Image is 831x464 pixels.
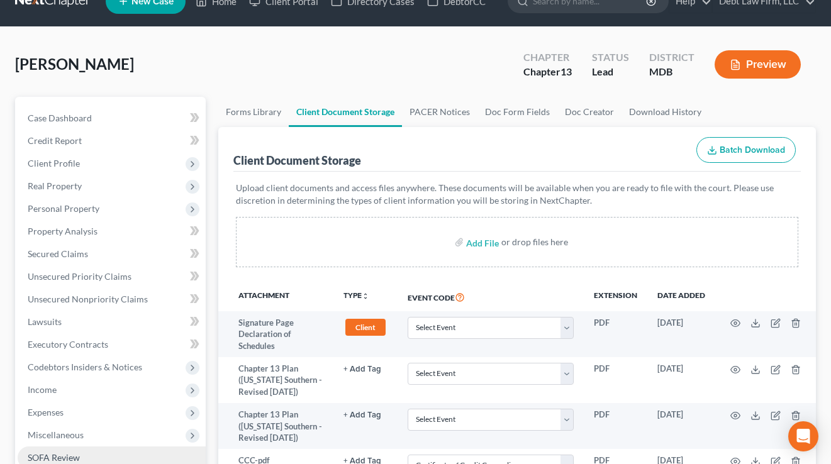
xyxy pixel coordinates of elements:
a: PACER Notices [402,97,477,127]
a: + Add Tag [343,363,388,375]
span: Income [28,384,57,395]
span: 13 [561,65,572,77]
p: Upload client documents and access files anywhere. These documents will be available when you are... [236,182,798,207]
td: [DATE] [647,311,715,357]
td: PDF [584,357,647,403]
td: Chapter 13 Plan ([US_STATE] Southern - Revised [DATE]) [238,357,333,403]
span: Credit Report [28,135,82,146]
span: Client Profile [28,158,80,168]
td: PDF [584,403,647,449]
td: [DATE] [647,403,715,449]
a: Case Dashboard [18,107,206,130]
span: Codebtors Insiders & Notices [28,362,142,372]
button: + Add Tag [343,411,381,419]
span: Real Property [28,180,82,191]
td: PDF [584,311,647,357]
th: Event Code [398,282,584,311]
a: + Add Tag [343,409,388,421]
a: Secured Claims [18,243,206,265]
span: Executory Contracts [28,339,108,350]
i: unfold_more [362,292,369,300]
button: + Add Tag [343,365,381,373]
a: Property Analysis [18,220,206,243]
a: Client [343,317,388,338]
a: Lawsuits [18,311,206,333]
span: Batch Download [720,145,785,155]
div: District [649,50,694,65]
span: Client [345,319,386,336]
a: Doc Creator [557,97,622,127]
div: Chapter [523,65,572,79]
button: Preview [715,50,801,79]
a: Doc Form Fields [477,97,557,127]
div: Chapter [523,50,572,65]
span: [PERSON_NAME] [15,55,134,73]
span: Expenses [28,407,64,417]
th: Attachment [238,282,333,311]
a: Unsecured Priority Claims [18,265,206,288]
button: Batch Download [696,137,796,163]
div: or drop files here [501,236,568,248]
td: [DATE] [647,357,715,403]
div: Client Document Storage [233,153,361,168]
span: Miscellaneous [28,429,84,440]
span: Unsecured Nonpriority Claims [28,294,148,304]
a: Executory Contracts [18,333,206,356]
th: Date added [647,282,715,311]
button: TYPEunfold_more [343,292,369,300]
a: Download History [622,97,709,127]
a: Forms Library [218,97,289,127]
td: Signature Page Declaration of Schedules [238,311,333,357]
span: Lawsuits [28,316,62,327]
td: Chapter 13 Plan ([US_STATE] Southern - Revised [DATE]) [238,403,333,449]
th: Extension [584,282,647,311]
a: Client Document Storage [289,97,402,127]
span: Secured Claims [28,248,88,259]
div: MDB [649,65,694,79]
span: Personal Property [28,203,99,214]
span: Property Analysis [28,226,98,236]
span: Case Dashboard [28,113,92,123]
div: Status [592,50,629,65]
a: Credit Report [18,130,206,152]
span: Unsecured Priority Claims [28,271,131,282]
a: Unsecured Nonpriority Claims [18,288,206,311]
span: SOFA Review [28,452,80,463]
div: Lead [592,65,629,79]
div: Open Intercom Messenger [788,421,818,451]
